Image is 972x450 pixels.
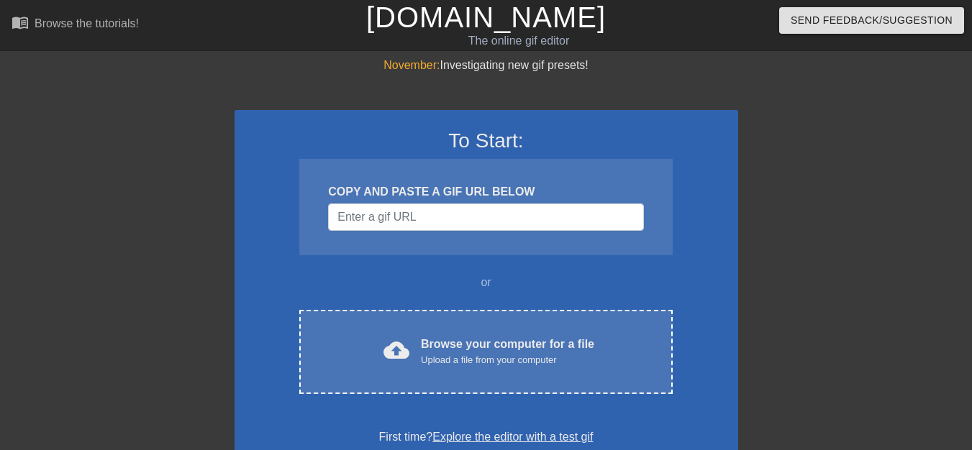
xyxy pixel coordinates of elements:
[328,183,643,201] div: COPY AND PASTE A GIF URL BELOW
[432,431,593,443] a: Explore the editor with a test gif
[366,1,606,33] a: [DOMAIN_NAME]
[253,428,719,446] div: First time?
[12,14,139,36] a: Browse the tutorials!
[331,32,706,50] div: The online gif editor
[791,12,953,29] span: Send Feedback/Suggestion
[253,129,719,153] h3: To Start:
[328,203,643,231] input: Username
[383,59,440,71] span: November:
[421,353,594,367] div: Upload a file from your computer
[12,14,29,31] span: menu_book
[35,17,139,29] div: Browse the tutorials!
[272,274,701,291] div: or
[235,57,738,74] div: Investigating new gif presets!
[383,337,409,363] span: cloud_upload
[779,7,964,34] button: Send Feedback/Suggestion
[421,336,594,367] div: Browse your computer for a file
